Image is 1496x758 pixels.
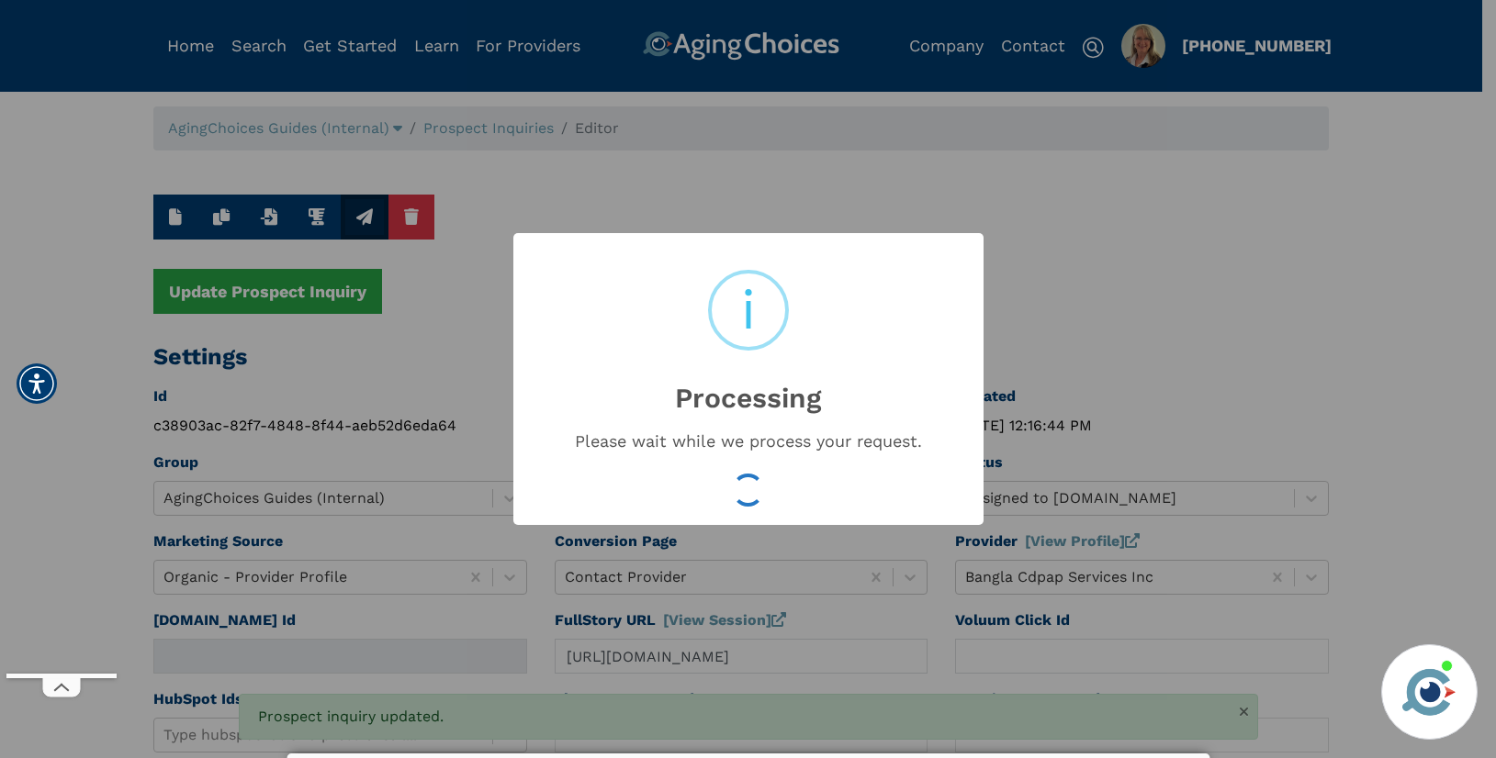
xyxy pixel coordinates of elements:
h2: Processing [513,360,984,415]
img: avatar [1398,661,1460,723]
div: Please wait while we process your request. [539,431,956,451]
iframe: Advertisement [6,123,117,674]
iframe: iframe [1132,383,1478,633]
div: i [741,273,756,347]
